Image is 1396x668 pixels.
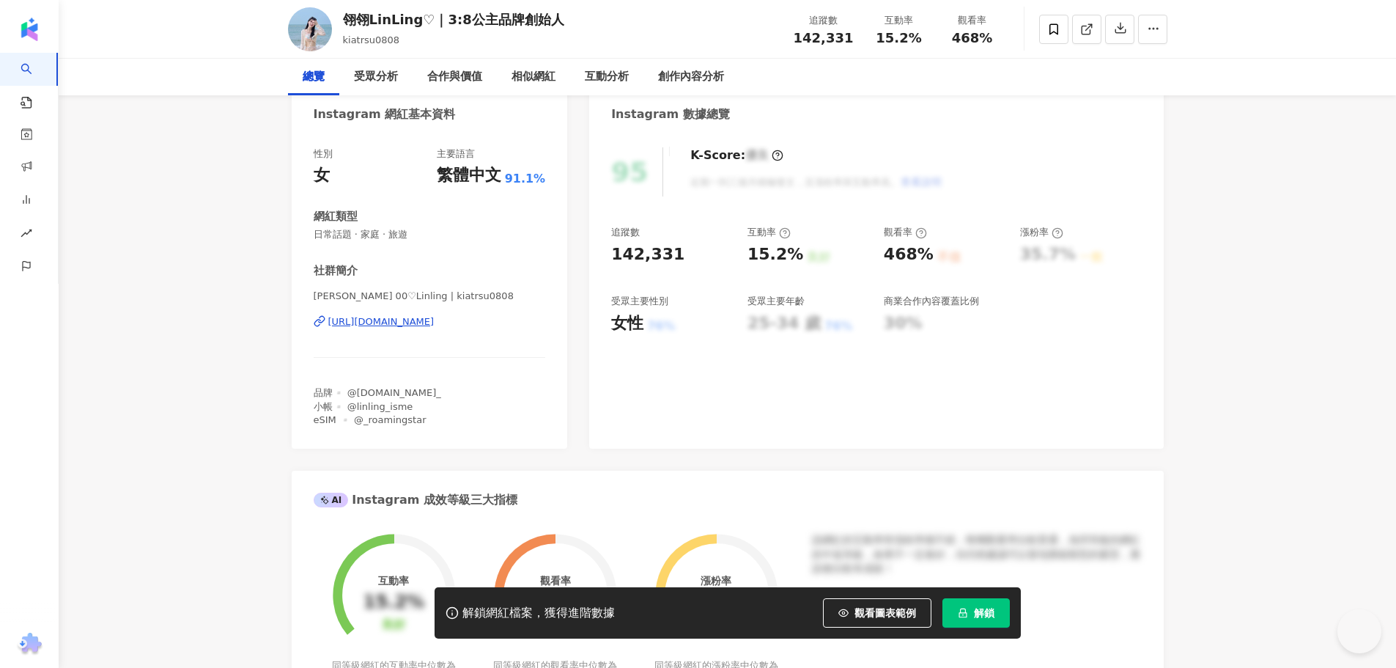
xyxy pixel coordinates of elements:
[314,147,333,161] div: 性別
[794,13,854,28] div: 追蹤數
[952,31,993,45] span: 468%
[314,106,456,122] div: Instagram 網紅基本資料
[747,243,803,266] div: 15.2%
[314,387,441,425] span: 品牌▫️ @[DOMAIN_NAME]_ 小帳▫️ @linling_isme eSIM ▫️ @_roamingstar
[823,598,931,628] button: 觀看圖表範例
[747,295,805,308] div: 受眾主要年齡
[437,147,475,161] div: 主要語言
[328,315,435,329] div: [URL][DOMAIN_NAME]
[343,10,564,29] div: 翎翎LinLing♡｜3:8公主品牌創始人
[611,243,684,266] div: 142,331
[794,30,854,45] span: 142,331
[512,68,555,86] div: 相似網紅
[314,290,546,303] span: [PERSON_NAME] 00♡Linling | kiatrsu0808
[884,295,979,308] div: 商業合作內容覆蓋比例
[437,164,501,187] div: 繁體中文
[303,68,325,86] div: 總覽
[871,13,927,28] div: 互動率
[21,53,50,110] a: search
[540,575,571,587] div: 觀看率
[314,209,358,224] div: 網紅類型
[21,219,32,252] span: rise
[701,575,731,587] div: 漲粉率
[945,13,1000,28] div: 觀看率
[378,575,409,587] div: 互動率
[314,492,517,508] div: Instagram 成效等級三大指標
[854,607,916,619] span: 觀看圖表範例
[812,533,1142,576] div: 該網紅的互動率和漲粉率都不錯，唯獨觀看率比較普通，為同等級的網紅的中低等級，效果不一定會好，但仍然建議可以發包開箱類型的案型，應該會比較有成效！
[690,147,783,164] div: K-Score :
[505,171,546,187] span: 91.1%
[314,315,546,329] a: [URL][DOMAIN_NAME]
[18,18,41,41] img: logo icon
[288,7,332,51] img: KOL Avatar
[462,606,615,621] div: 解鎖網紅檔案，獲得進階數據
[942,598,1010,628] button: 解鎖
[884,226,927,239] div: 觀看率
[747,226,791,239] div: 互動率
[427,68,482,86] div: 合作與價值
[314,228,546,241] span: 日常話題 · 家庭 · 旅遊
[876,31,921,45] span: 15.2%
[354,68,398,86] div: 受眾分析
[314,493,349,507] div: AI
[343,34,400,45] span: kiatrsu0808
[611,106,730,122] div: Instagram 數據總覽
[15,633,44,656] img: chrome extension
[1020,226,1063,239] div: 漲粉率
[611,295,668,308] div: 受眾主要性別
[958,608,968,618] span: lock
[314,263,358,279] div: 社群簡介
[611,226,640,239] div: 追蹤數
[314,164,330,187] div: 女
[884,243,934,266] div: 468%
[974,607,994,619] span: 解鎖
[658,68,724,86] div: 創作內容分析
[585,68,629,86] div: 互動分析
[611,312,643,335] div: 女性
